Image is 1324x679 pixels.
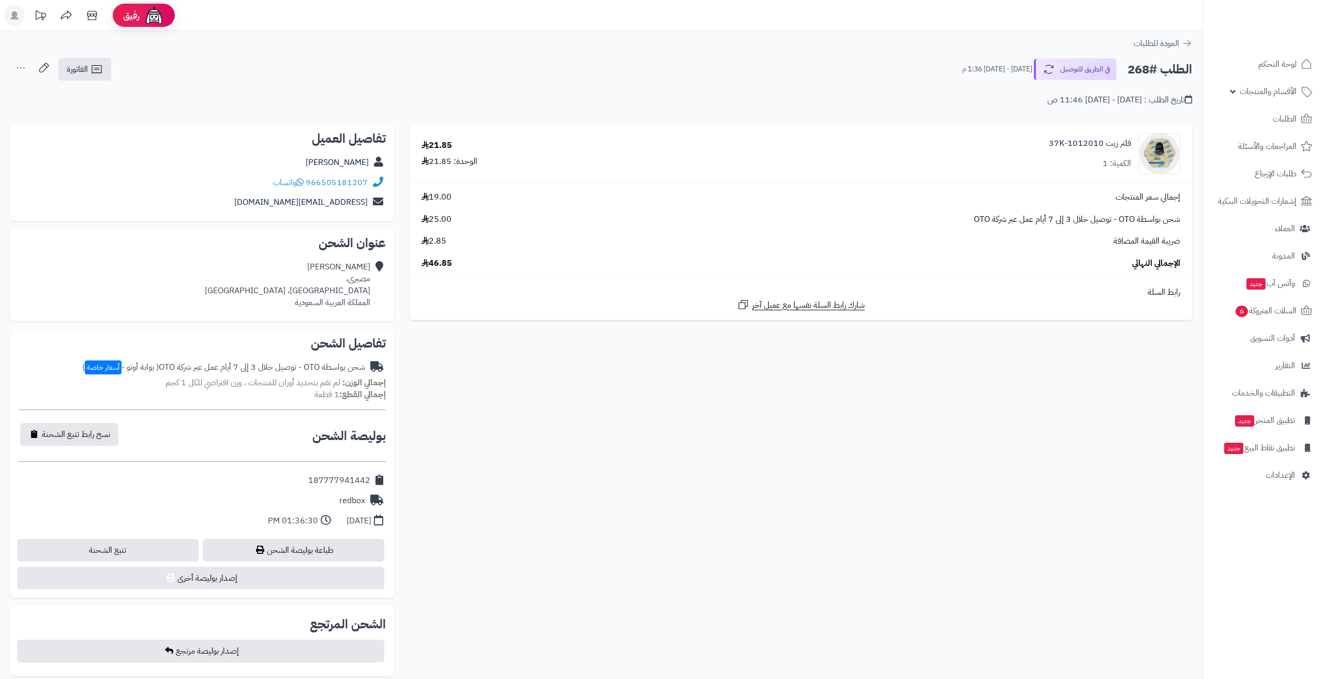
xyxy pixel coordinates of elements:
span: جديد [1235,415,1254,427]
div: [PERSON_NAME] مصبرى، [GEOGRAPHIC_DATA]، [GEOGRAPHIC_DATA] المملكة العربية السعودية [205,261,370,308]
span: الفاتورة [67,63,88,76]
div: الكمية: 1 [1103,158,1131,170]
a: المدونة [1209,244,1318,268]
a: فلتر زيت 1012010-37K [1049,138,1131,149]
span: جديد [1224,443,1243,454]
div: [DATE] [347,515,371,527]
a: الطلبات [1209,107,1318,131]
h2: عنوان الشحن [19,237,386,249]
span: أدوات التسويق [1250,331,1295,345]
span: المدونة [1272,249,1295,263]
span: العودة للطلبات [1134,37,1179,50]
small: 1 قطعة [314,388,386,401]
a: واتساب [273,176,304,189]
h2: بوليصة الشحن [312,430,386,442]
span: ضريبة القيمة المضافة [1114,235,1180,247]
span: المراجعات والأسئلة [1238,139,1297,154]
span: ( بوابة أوتو - ) [82,361,159,373]
a: طلبات الإرجاع [1209,161,1318,186]
div: تاريخ الطلب : [DATE] - [DATE] 11:46 ص [1047,94,1192,106]
span: جديد [1246,278,1266,290]
a: 966505181207 [306,176,368,189]
strong: إجمالي القطع: [339,388,386,401]
span: الإجمالي النهائي [1132,258,1180,269]
span: تطبيق المتجر [1234,413,1295,428]
a: تحديثات المنصة [27,5,53,28]
span: طلبات الإرجاع [1255,167,1297,181]
a: تطبيق نقاط البيعجديد [1209,435,1318,460]
span: الطلبات [1273,112,1297,126]
a: شارك رابط السلة نفسها مع عميل آخر [737,298,865,311]
div: redbox [339,495,365,507]
a: طباعة بوليصة الشحن [203,539,384,562]
span: تطبيق نقاط البيع [1223,441,1295,455]
a: تتبع الشحنة [17,539,199,562]
span: شارك رابط السلة نفسها مع عميل آخر [752,299,865,311]
div: شحن بواسطة OTO - توصيل خلال 3 إلى 7 أيام عمل عبر شركة OTO [82,361,365,373]
span: السلات المتروكة [1235,304,1297,318]
img: logo-2.png [1254,8,1314,29]
span: أسعار خاصة [85,360,122,374]
button: إصدار بوليصة أخرى [17,567,384,590]
a: المراجعات والأسئلة [1209,134,1318,159]
a: لوحة التحكم [1209,52,1318,77]
a: العملاء [1209,216,1318,241]
a: أدوات التسويق [1209,326,1318,351]
span: التطبيقات والخدمات [1232,386,1295,400]
img: ai-face.png [144,5,164,26]
a: التطبيقات والخدمات [1209,381,1318,405]
span: 2.85 [422,235,446,247]
span: نسخ رابط تتبع الشحنة [42,428,110,441]
span: لم تقم بتحديد أوزان للمنتجات ، وزن افتراضي للكل 1 كجم [165,376,340,389]
div: الوحدة: 21.85 [422,156,477,168]
span: العملاء [1275,221,1295,236]
span: شحن بواسطة OTO - توصيل خلال 3 إلى 7 أيام عمل عبر شركة OTO [974,214,1180,225]
a: وآتس آبجديد [1209,271,1318,296]
a: الفاتورة [58,58,111,81]
span: لوحة التحكم [1258,57,1297,71]
span: التقارير [1275,358,1295,373]
small: [DATE] - [DATE] 1:36 م [962,64,1032,74]
a: إشعارات التحويلات البنكية [1209,189,1318,214]
span: الأقسام والمنتجات [1240,84,1297,99]
strong: إجمالي الوزن: [342,376,386,389]
span: 25.00 [422,214,452,225]
a: العودة للطلبات [1134,37,1192,50]
div: 187777941442 [308,475,370,487]
div: 21.85 [422,140,452,152]
a: السلات المتروكة6 [1209,298,1318,323]
a: الإعدادات [1209,463,1318,488]
h2: تفاصيل الشحن [19,337,386,350]
span: 6 [1235,305,1248,318]
span: وآتس آب [1245,276,1295,291]
h2: الطلب #268 [1127,59,1192,80]
span: رفيق [123,9,140,22]
a: تطبيق المتجرجديد [1209,408,1318,433]
div: 01:36:30 PM [268,515,318,527]
div: رابط السلة [414,286,1188,298]
a: [PERSON_NAME] [306,156,369,169]
button: نسخ رابط تتبع الشحنة [20,423,118,446]
h2: تفاصيل العميل [19,132,386,145]
h2: الشحن المرتجع [310,618,386,630]
span: 46.85 [422,258,452,269]
span: إشعارات التحويلات البنكية [1218,194,1297,208]
span: الإعدادات [1266,468,1295,482]
a: [EMAIL_ADDRESS][DOMAIN_NAME] [234,196,368,208]
button: إصدار بوليصة مرتجع [17,640,384,662]
a: التقارير [1209,353,1318,378]
span: إجمالي سعر المنتجات [1116,191,1180,203]
img: 1724677367-37K-90x90.png [1139,133,1180,174]
span: 19.00 [422,191,452,203]
button: في الطريق للتوصيل [1034,58,1117,80]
